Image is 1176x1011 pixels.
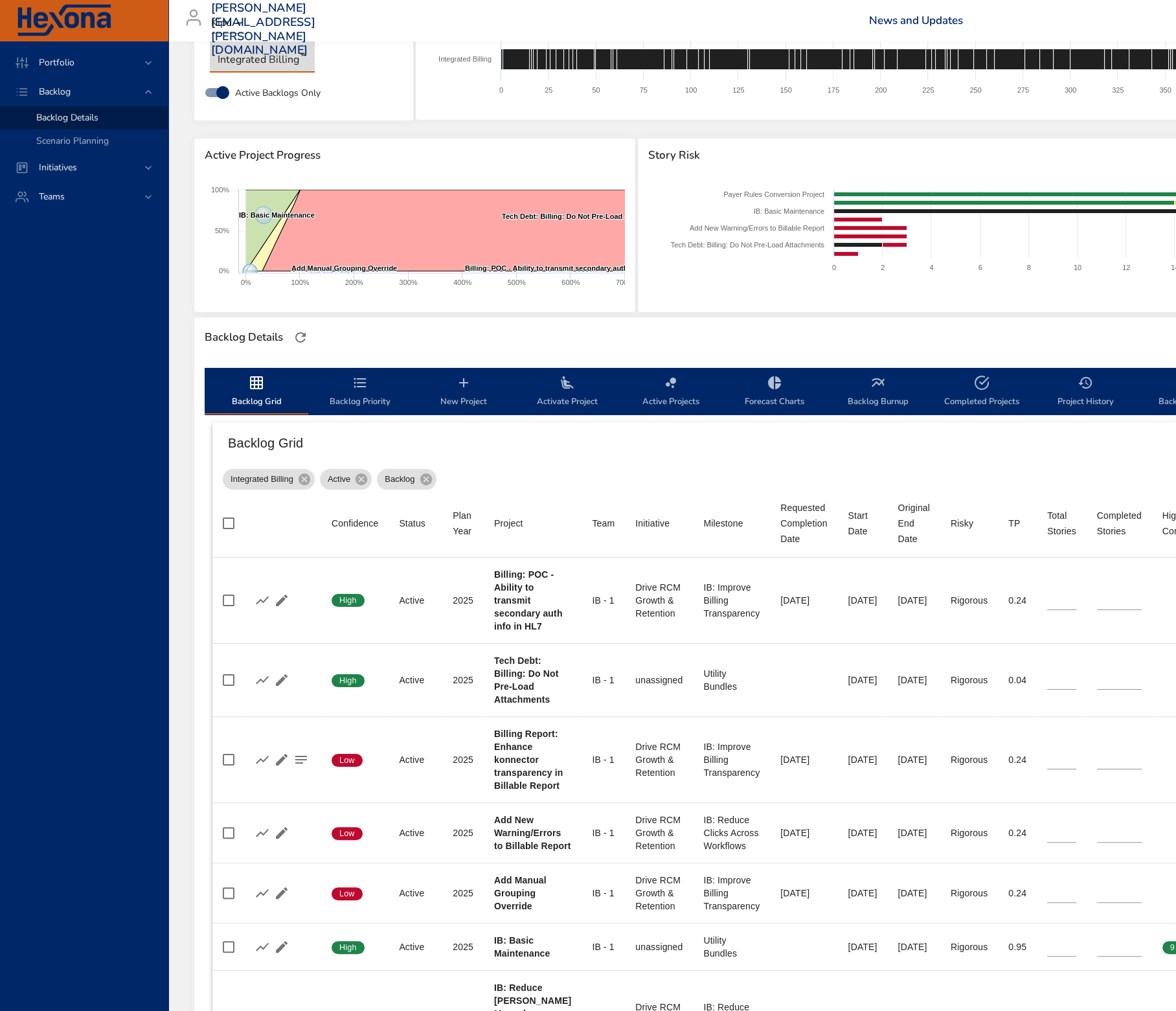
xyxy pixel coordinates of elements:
[592,674,615,687] div: IB - 1
[272,591,291,610] button: Edit Project Details
[780,86,792,94] text: 150
[703,516,743,531] div: Milestone
[1065,86,1076,94] text: 300
[332,755,363,766] span: Low
[494,815,571,851] b: Add New Warning/Errors to Billable Report
[561,278,580,286] text: 600%
[898,940,929,953] div: [DATE]
[1160,86,1171,94] text: 350
[1047,508,1076,539] div: Sort
[703,581,760,620] div: IB: Improve Billing Transparency
[253,750,272,769] button: Show Burnup
[848,508,877,539] div: Sort
[898,500,929,547] div: Sort
[332,595,365,606] span: High
[922,86,934,94] text: 225
[938,375,1026,409] span: Completed Projects
[272,823,291,843] button: Edit Project Details
[593,86,600,94] text: 50
[453,278,471,286] text: 400%
[494,516,571,531] span: Project
[1041,375,1129,409] span: Project History
[28,161,87,174] span: Initiatives
[881,264,885,271] text: 2
[332,828,363,839] span: Low
[211,186,229,194] text: 100%
[592,516,615,531] span: Team
[400,278,418,286] text: 300%
[1008,940,1026,953] div: 0.95
[453,940,473,953] div: 2025
[28,56,85,69] span: Portfolio
[253,823,272,843] button: Show Burnup
[399,594,432,607] div: Active
[848,887,877,900] div: [DATE]
[272,883,291,903] button: Edit Project Details
[219,267,229,275] text: 0%
[635,874,683,913] div: Drive RCM Growth & Retention
[690,224,824,232] text: Add New Warning/Errors to Billable Report
[898,887,929,900] div: [DATE]
[780,826,827,839] div: [DATE]
[951,594,988,607] div: Rigorous
[210,36,315,73] div: Integrated Billing
[332,516,378,531] div: Sort
[399,753,432,766] div: Active
[1097,508,1142,539] div: Sort
[592,940,615,953] div: IB - 1
[291,278,309,286] text: 100%
[211,13,247,34] div: Kipu
[499,86,503,94] text: 0
[453,508,473,539] div: Sort
[780,594,827,607] div: [DATE]
[898,674,929,687] div: [DATE]
[377,473,422,486] span: Backlog
[848,940,877,953] div: [DATE]
[635,516,670,531] div: Initiative
[399,516,425,531] div: Status
[640,86,648,94] text: 75
[502,212,667,220] text: Tech Debt: Billing: Do Not Pre-Load Attachments
[316,375,404,409] span: Backlog Priority
[592,594,615,607] div: IB - 1
[494,935,550,959] b: IB: Basic Maintenance
[1008,826,1026,839] div: 0.24
[635,740,683,779] div: Drive RCM Growth & Retention
[951,753,988,766] div: Rigorous
[780,753,827,766] div: [DATE]
[332,516,378,531] div: Confidence
[703,874,760,913] div: IB: Improve Billing Transparency
[1047,508,1076,539] span: Total Stories
[453,826,473,839] div: 2025
[28,85,81,98] span: Backlog
[494,875,547,911] b: Add Manual Grouping Override
[239,211,315,219] text: IB: Basic Maintenance
[703,813,760,852] div: IB: Reduce Clicks Across Workflows
[16,5,113,37] img: Hexona
[898,826,929,839] div: [DATE]
[703,934,760,960] div: Utility Bundles
[703,667,760,693] div: Utility Bundles
[635,516,670,531] div: Sort
[1122,264,1130,271] text: 12
[205,149,625,162] span: Active Project Progress
[828,86,839,94] text: 175
[1008,516,1020,531] div: Sort
[834,375,922,409] span: Backlog Burnup
[399,887,432,900] div: Active
[1097,508,1142,539] span: Completed Stories
[494,729,563,791] b: Billing Report: Enhance konnector transparency in Billable Report
[332,888,363,900] span: Low
[1008,887,1026,900] div: 0.24
[253,937,272,957] button: Show Burnup
[215,227,229,234] text: 50%
[291,750,311,769] button: Project Notes
[592,887,615,900] div: IB - 1
[869,13,963,28] a: News and Updates
[272,937,291,957] button: Edit Project Details
[732,86,744,94] text: 125
[978,264,982,271] text: 6
[28,190,75,203] span: Teams
[453,508,473,539] div: Plan Year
